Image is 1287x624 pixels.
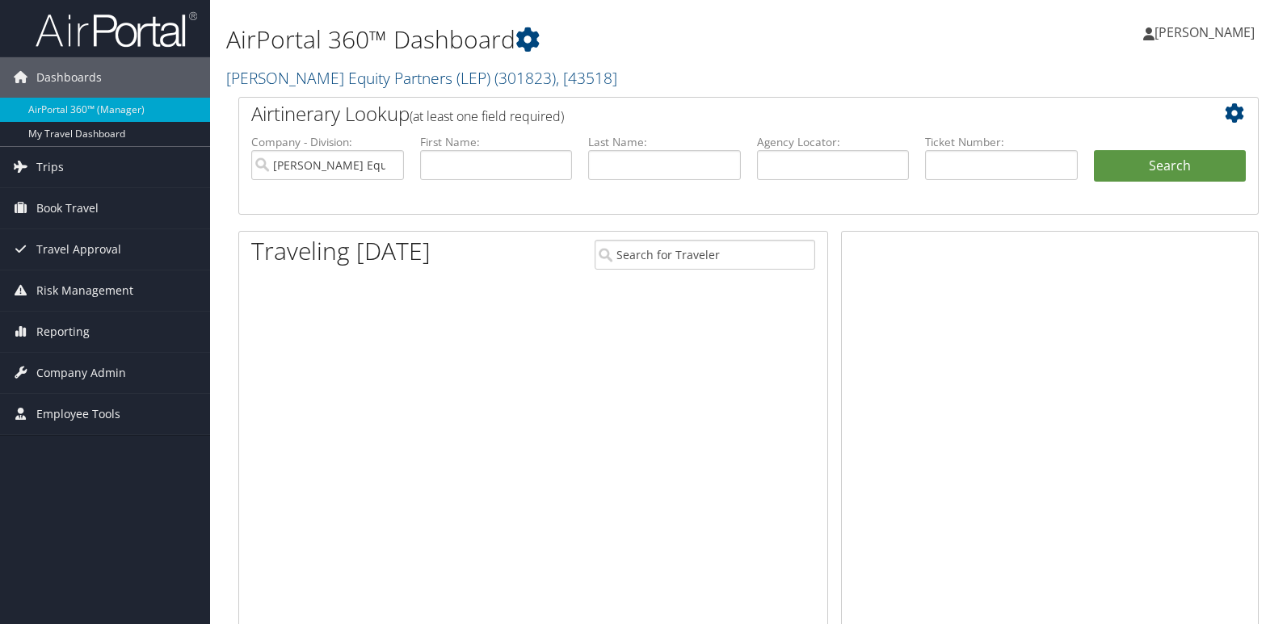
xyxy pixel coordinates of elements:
a: [PERSON_NAME] [1143,8,1271,57]
label: Agency Locator: [757,134,910,150]
span: Reporting [36,312,90,352]
label: Company - Division: [251,134,404,150]
span: Book Travel [36,188,99,228]
a: [PERSON_NAME] Equity Partners (LEP) [226,67,617,89]
span: Risk Management [36,270,133,311]
span: ( 301823 ) [494,67,556,89]
span: Dashboards [36,57,102,98]
span: Trips [36,147,64,187]
h2: Airtinerary Lookup [251,100,1161,128]
span: (at least one field required) [410,107,564,125]
input: Search for Traveler [595,240,816,270]
label: First Name: [420,134,573,150]
span: Travel Approval [36,229,121,270]
h1: AirPortal 360™ Dashboard [226,23,923,57]
label: Ticket Number: [925,134,1078,150]
button: Search [1094,150,1247,182]
span: [PERSON_NAME] [1155,23,1255,41]
label: Last Name: [588,134,741,150]
img: airportal-logo.png [36,10,197,48]
span: , [ 43518 ] [556,67,617,89]
h1: Traveling [DATE] [251,234,431,268]
span: Employee Tools [36,394,120,434]
span: Company Admin [36,353,126,393]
